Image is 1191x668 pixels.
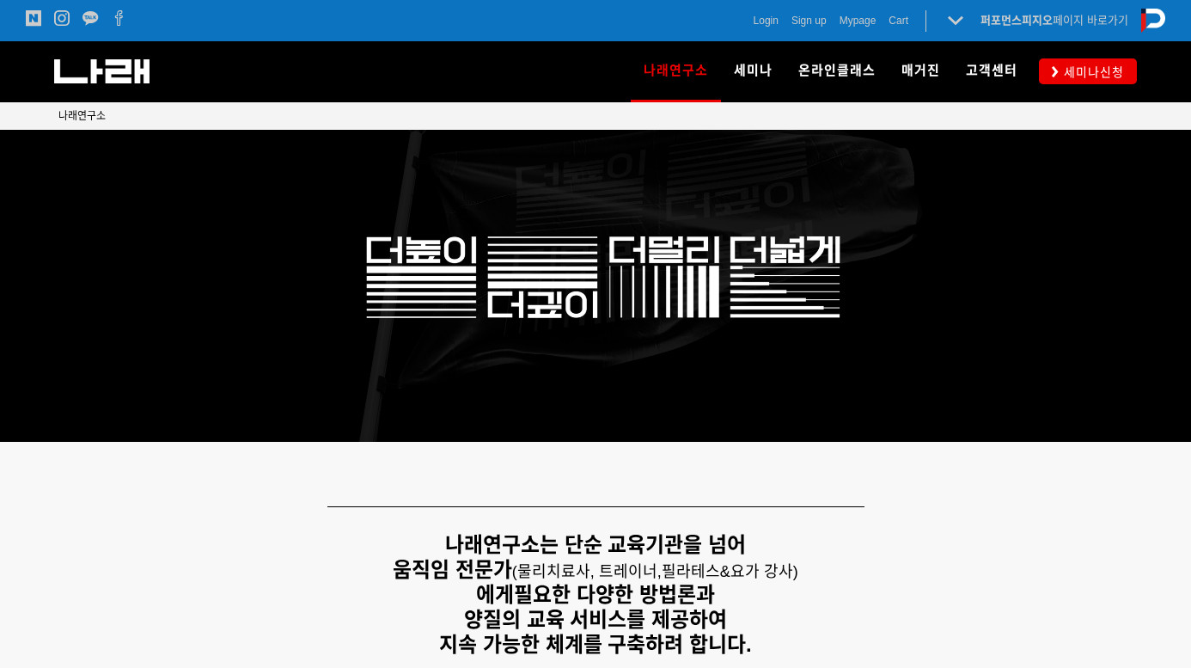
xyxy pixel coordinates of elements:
[1059,64,1124,81] span: 세미나신청
[889,12,908,29] a: Cart
[966,63,1017,78] span: 고객센터
[840,12,876,29] a: Mypage
[393,558,512,581] strong: 움직임 전문가
[517,563,662,580] span: 물리치료사, 트레이너,
[1039,58,1137,83] a: 세미나신청
[953,41,1030,101] a: 고객센터
[514,583,714,606] strong: 필요한 다양한 방법론과
[631,41,721,101] a: 나래연구소
[476,583,514,606] strong: 에게
[58,107,106,125] a: 나래연구소
[734,63,773,78] span: 세미나
[58,110,106,122] span: 나래연구소
[512,563,662,580] span: (
[445,533,746,556] strong: 나래연구소는 단순 교육기관을 넘어
[464,608,727,631] strong: 양질의 교육 서비스를 제공하여
[662,563,798,580] span: 필라테스&요가 강사)
[798,63,876,78] span: 온라인클래스
[980,14,1128,27] a: 퍼포먼스피지오페이지 바로가기
[644,57,708,84] span: 나래연구소
[439,633,751,656] strong: 지속 가능한 체계를 구축하려 합니다.
[980,14,1053,27] strong: 퍼포먼스피지오
[901,63,940,78] span: 매거진
[791,12,827,29] a: Sign up
[889,41,953,101] a: 매거진
[754,12,779,29] a: Login
[785,41,889,101] a: 온라인클래스
[721,41,785,101] a: 세미나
